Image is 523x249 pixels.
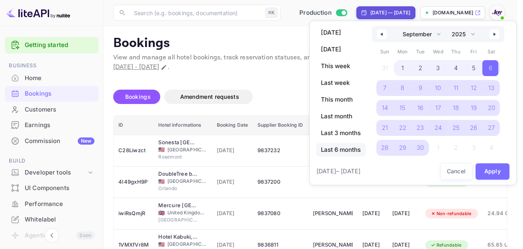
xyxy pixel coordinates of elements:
[482,98,500,114] button: 20
[436,61,440,75] span: 3
[399,101,405,115] span: 15
[419,61,422,75] span: 2
[482,118,500,134] button: 27
[411,98,429,114] button: 16
[394,98,412,114] button: 15
[376,98,394,114] button: 14
[394,58,412,74] button: 1
[399,141,406,155] span: 29
[488,81,494,95] span: 13
[411,58,429,74] button: 2
[382,121,388,135] span: 21
[482,58,500,74] button: 6
[489,61,492,75] span: 6
[470,121,477,135] span: 26
[472,61,476,75] span: 5
[452,121,460,135] span: 25
[316,110,366,123] button: Last month
[383,81,386,95] span: 7
[435,101,441,115] span: 17
[417,121,424,135] span: 23
[316,143,366,157] button: Last 6 months
[411,118,429,134] button: 23
[429,45,447,58] span: Wed
[447,118,465,134] button: 25
[471,81,477,95] span: 12
[316,43,366,56] button: [DATE]
[454,61,458,75] span: 4
[376,45,394,58] span: Sun
[382,101,388,115] span: 14
[401,61,404,75] span: 1
[465,78,483,94] button: 12
[394,118,412,134] button: 22
[417,141,424,155] span: 30
[417,101,423,115] span: 16
[440,163,472,180] button: Cancel
[411,78,429,94] button: 9
[394,78,412,94] button: 8
[465,45,483,58] span: Fri
[376,78,394,94] button: 7
[447,98,465,114] button: 18
[453,101,459,115] span: 18
[465,118,483,134] button: 26
[429,78,447,94] button: 10
[471,101,477,115] span: 19
[394,45,412,58] span: Mon
[376,118,394,134] button: 21
[317,167,360,176] span: [DATE] – [DATE]
[429,118,447,134] button: 24
[482,78,500,94] button: 13
[435,81,441,95] span: 10
[435,121,442,135] span: 24
[476,163,510,180] button: Apply
[482,45,500,58] span: Sat
[316,76,366,90] button: Last week
[465,58,483,74] button: 5
[447,58,465,74] button: 4
[465,98,483,114] button: 19
[447,78,465,94] button: 11
[316,126,366,140] button: Last 3 months
[488,121,495,135] span: 27
[447,45,465,58] span: Thu
[316,93,366,106] button: This month
[429,98,447,114] button: 17
[411,45,429,58] span: Tue
[401,81,404,95] span: 8
[376,138,394,154] button: 28
[454,81,458,95] span: 11
[399,121,406,135] span: 22
[316,26,366,39] button: [DATE]
[381,141,388,155] span: 28
[316,59,366,73] button: This week
[429,58,447,74] button: 3
[488,101,495,115] span: 20
[411,138,429,154] button: 30
[419,81,422,95] span: 9
[394,138,412,154] button: 29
